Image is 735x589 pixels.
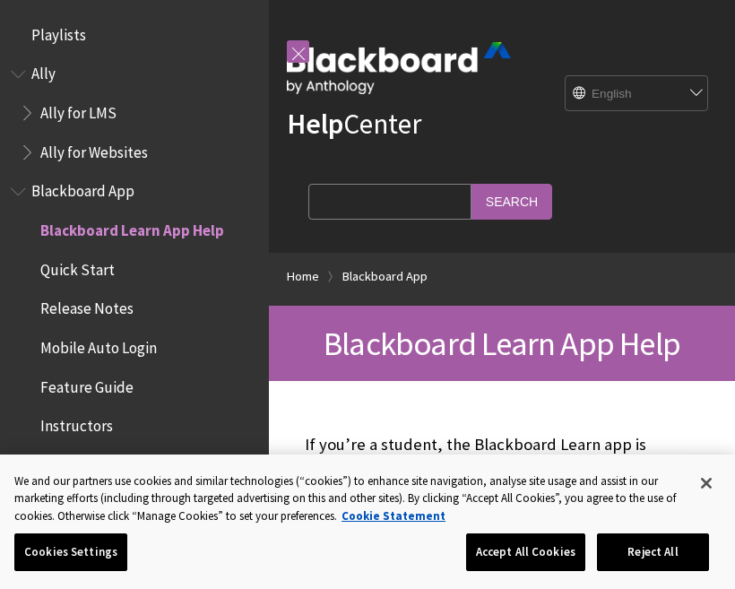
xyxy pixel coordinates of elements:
span: Feature Guide [40,372,134,396]
span: Blackboard App [31,177,134,201]
span: Playlists [31,20,86,44]
select: Site Language Selector [566,76,709,112]
button: Cookies Settings [14,533,127,571]
img: Blackboard by Anthology [287,42,511,94]
span: Mobile Auto Login [40,333,157,357]
nav: Book outline for Anthology Ally Help [11,59,258,168]
span: Blackboard Learn App Help [40,215,224,239]
span: Ally [31,59,56,83]
button: Accept All Cookies [466,533,585,571]
a: More information about your privacy, opens in a new tab [342,508,445,524]
input: Search [471,184,552,219]
button: Reject All [597,533,709,571]
nav: Book outline for Playlists [11,20,258,50]
a: Home [287,265,319,288]
span: Ally for Websites [40,137,148,161]
div: We and our partners use cookies and similar technologies (“cookies”) to enhance site navigation, ... [14,472,684,525]
strong: Help [287,106,343,142]
span: Quick Start [40,255,115,279]
span: Blackboard Learn App Help [324,323,680,364]
a: HelpCenter [287,106,421,142]
span: Ally for LMS [40,98,117,122]
span: Release Notes [40,294,134,318]
p: If you’re a student, the Blackboard Learn app is designed especially for you to view content and ... [305,433,699,574]
a: Blackboard App [342,265,428,288]
span: Students [40,450,102,474]
span: Instructors [40,411,113,436]
button: Close [687,463,726,503]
